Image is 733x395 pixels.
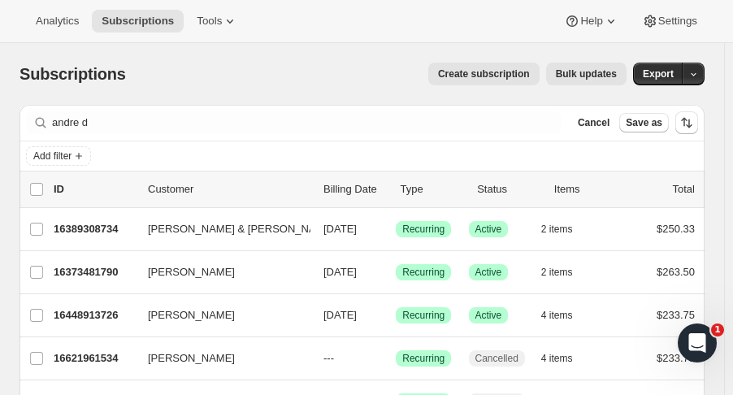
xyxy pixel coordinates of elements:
[323,309,357,321] span: [DATE]
[54,264,135,280] p: 16373481790
[546,63,627,85] button: Bulk updates
[26,10,89,33] button: Analytics
[578,116,609,129] span: Cancel
[102,15,174,28] span: Subscriptions
[657,223,695,235] span: $250.33
[657,309,695,321] span: $233.75
[20,65,126,83] span: Subscriptions
[138,302,301,328] button: [PERSON_NAME]
[580,15,602,28] span: Help
[402,352,445,365] span: Recurring
[36,15,79,28] span: Analytics
[541,218,591,241] button: 2 items
[633,63,683,85] button: Export
[632,10,707,33] button: Settings
[323,181,388,197] p: Billing Date
[657,266,695,278] span: $263.50
[148,350,235,367] span: [PERSON_NAME]
[54,181,695,197] div: IDCustomerBilling DateTypeStatusItemsTotal
[475,352,518,365] span: Cancelled
[477,181,541,197] p: Status
[54,218,695,241] div: 16389308734[PERSON_NAME] & [PERSON_NAME][DATE]SuccessRecurringSuccessActive2 items$250.33
[402,266,445,279] span: Recurring
[138,345,301,371] button: [PERSON_NAME]
[556,67,617,80] span: Bulk updates
[138,259,301,285] button: [PERSON_NAME]
[678,323,717,362] iframe: Intercom live chat
[54,304,695,327] div: 16448913726[PERSON_NAME][DATE]SuccessRecurringSuccessActive4 items$233.75
[541,347,591,370] button: 4 items
[626,116,662,129] span: Save as
[438,67,530,80] span: Create subscription
[711,323,724,336] span: 1
[673,181,695,197] p: Total
[541,261,591,284] button: 2 items
[428,63,540,85] button: Create subscription
[554,181,618,197] div: Items
[402,309,445,322] span: Recurring
[571,113,616,132] button: Cancel
[658,15,697,28] span: Settings
[657,352,695,364] span: $233.75
[643,67,674,80] span: Export
[197,15,222,28] span: Tools
[554,10,628,33] button: Help
[148,221,335,237] span: [PERSON_NAME] & [PERSON_NAME]
[54,307,135,323] p: 16448913726
[54,181,135,197] p: ID
[54,347,695,370] div: 16621961534[PERSON_NAME]---SuccessRecurringCancelled4 items$233.75
[541,352,573,365] span: 4 items
[54,261,695,284] div: 16373481790[PERSON_NAME][DATE]SuccessRecurringSuccessActive2 items$263.50
[148,264,235,280] span: [PERSON_NAME]
[475,223,502,236] span: Active
[52,111,562,134] input: Filter subscribers
[323,223,357,235] span: [DATE]
[54,350,135,367] p: 16621961534
[92,10,184,33] button: Subscriptions
[402,223,445,236] span: Recurring
[26,146,91,166] button: Add filter
[323,352,334,364] span: ---
[148,307,235,323] span: [PERSON_NAME]
[541,304,591,327] button: 4 items
[541,223,573,236] span: 2 items
[187,10,248,33] button: Tools
[675,111,698,134] button: Sort the results
[138,216,301,242] button: [PERSON_NAME] & [PERSON_NAME]
[541,266,573,279] span: 2 items
[541,309,573,322] span: 4 items
[401,181,465,197] div: Type
[148,181,310,197] p: Customer
[323,266,357,278] span: [DATE]
[33,150,72,163] span: Add filter
[619,113,669,132] button: Save as
[54,221,135,237] p: 16389308734
[475,266,502,279] span: Active
[475,309,502,322] span: Active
